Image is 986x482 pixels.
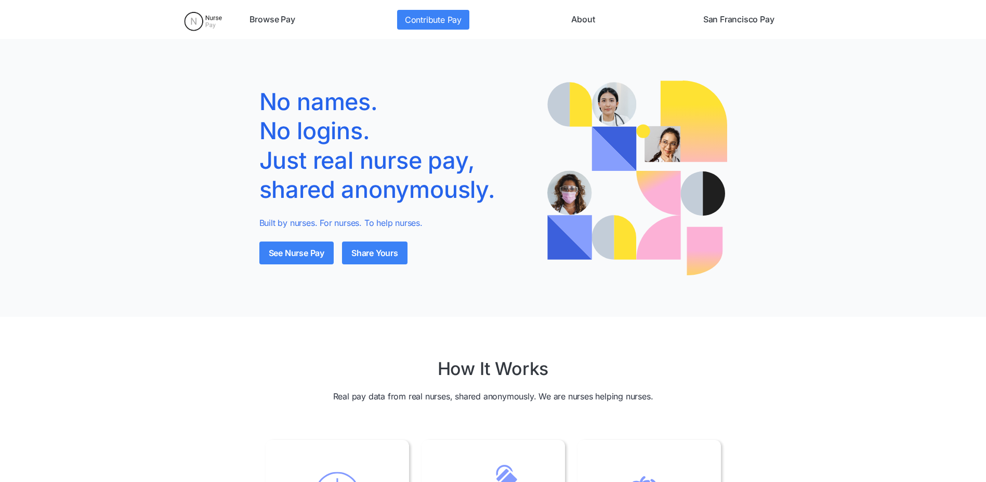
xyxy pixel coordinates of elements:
[699,10,779,30] a: San Francisco Pay
[438,358,549,380] h2: How It Works
[567,10,599,30] a: About
[342,242,407,264] a: Share Yours
[547,81,727,275] img: Illustration of a nurse with speech bubbles showing real pay quotes
[259,217,532,229] p: Built by nurses. For nurses. To help nurses.
[397,10,469,30] a: Contribute Pay
[245,10,299,30] a: Browse Pay
[259,242,334,264] a: See Nurse Pay
[333,390,653,403] p: Real pay data from real nurses, shared anonymously. We are nurses helping nurses.
[259,87,532,204] h1: No names. No logins. Just real nurse pay, shared anonymously.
